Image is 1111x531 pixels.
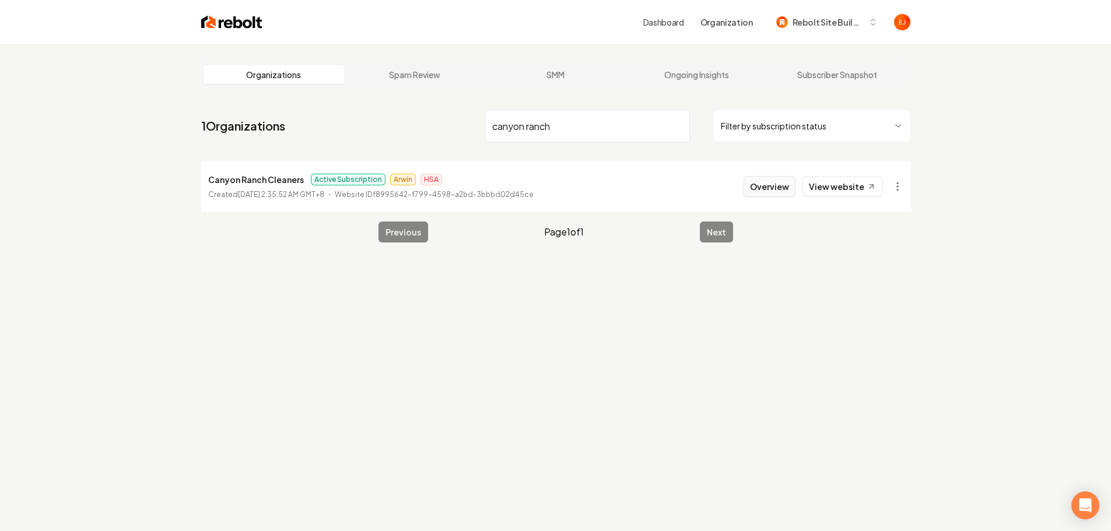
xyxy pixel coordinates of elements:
span: Arwin [390,174,416,185]
a: SMM [485,65,626,84]
p: Canyon Ranch Cleaners [208,173,304,187]
span: Active Subscription [311,174,385,185]
span: Rebolt Site Builder [793,16,864,29]
button: Organization [693,12,760,33]
a: Spam Review [344,65,485,84]
p: Website ID f8995642-f799-4598-a2bd-3bbbd02d45ce [335,189,534,201]
a: Ongoing Insights [626,65,767,84]
span: HSA [420,174,442,185]
a: Dashboard [643,16,684,28]
span: Page 1 of 1 [544,225,584,239]
button: Open user button [894,14,910,30]
a: View website [802,177,882,196]
img: Rebolt Site Builder [776,16,788,28]
div: Open Intercom Messenger [1071,491,1099,519]
a: Organizations [204,65,345,84]
button: Overview [744,176,795,197]
img: Rebolt Logo [201,14,262,30]
img: Eduard Joers [894,14,910,30]
p: Created [208,189,324,201]
time: [DATE] 2:35:52 AM GMT+8 [238,190,324,199]
a: Subscriber Snapshot [767,65,908,84]
a: 1Organizations [201,118,285,134]
input: Search by name or ID [485,110,690,142]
